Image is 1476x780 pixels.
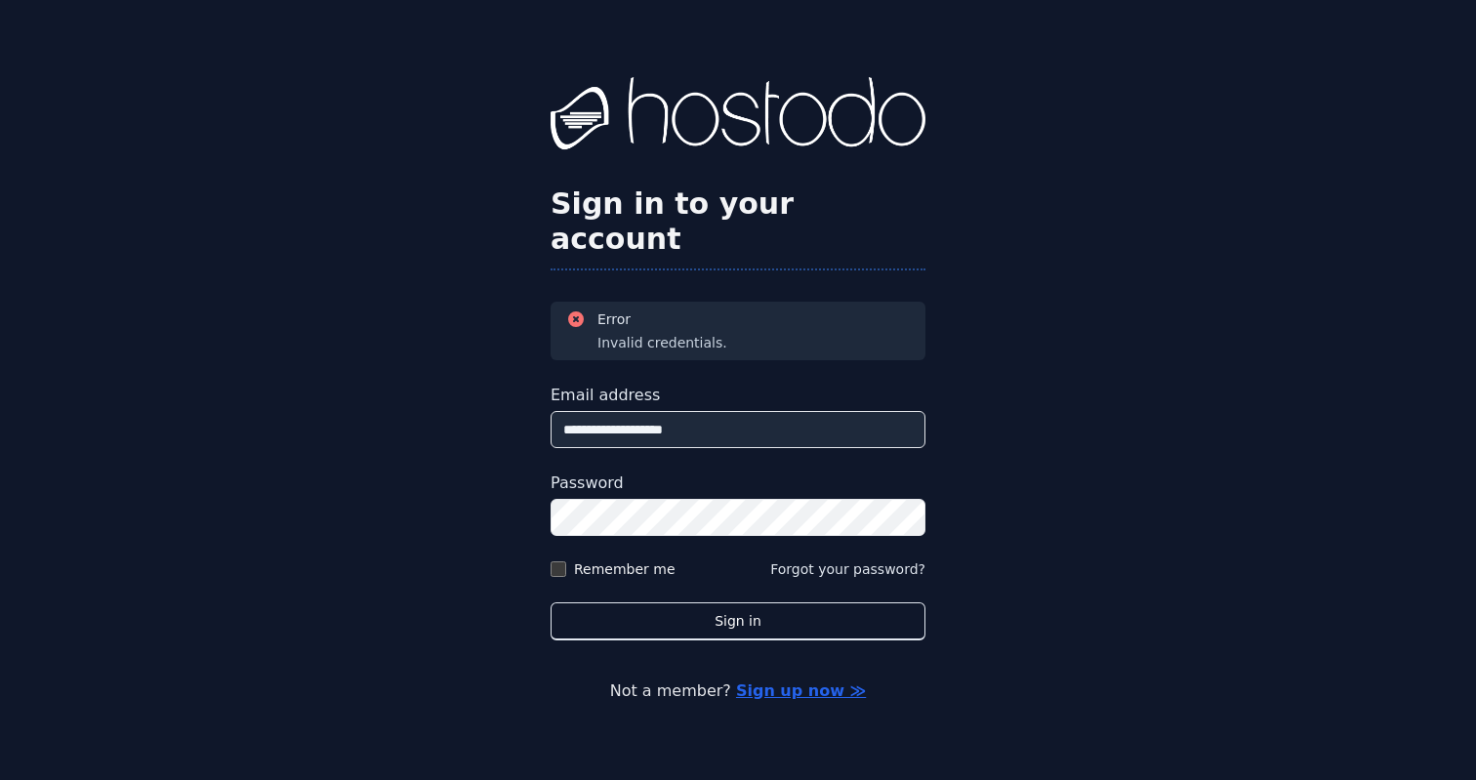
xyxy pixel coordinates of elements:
[597,333,727,352] div: Invalid credentials.
[770,559,925,579] button: Forgot your password?
[597,309,727,329] h3: Error
[551,186,925,257] h2: Sign in to your account
[551,472,925,495] label: Password
[94,679,1382,703] p: Not a member?
[551,602,925,640] button: Sign in
[551,384,925,407] label: Email address
[551,77,925,155] img: Hostodo
[736,681,866,700] a: Sign up now ≫
[574,559,676,579] label: Remember me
